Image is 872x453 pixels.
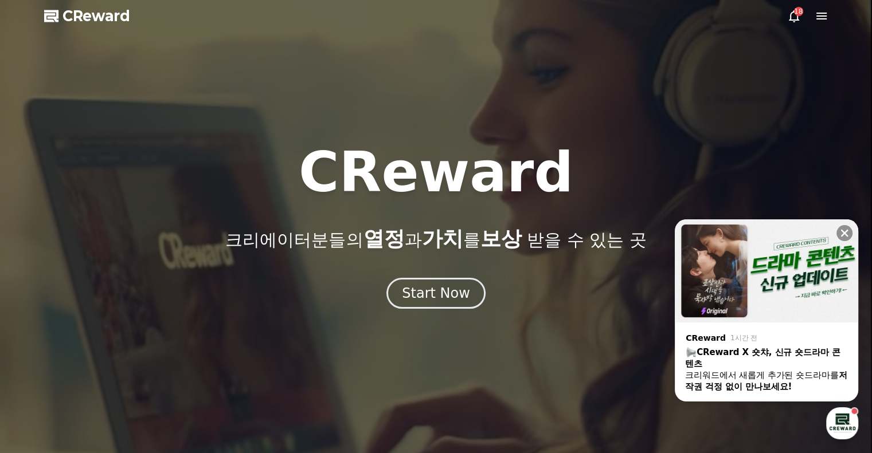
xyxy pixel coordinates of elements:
p: 크리에이터분들의 과 를 받을 수 있는 곳 [225,227,646,250]
h1: CReward [299,145,573,200]
a: 대화 [76,358,148,387]
div: Start Now [402,284,470,302]
span: 보상 [480,227,521,250]
button: Start Now [386,278,486,309]
a: Start Now [386,289,486,300]
a: CReward [44,7,130,25]
span: 설정 [177,375,191,384]
a: 18 [787,9,801,23]
span: 가치 [421,227,463,250]
span: 열정 [363,227,404,250]
span: CReward [62,7,130,25]
span: 대화 [105,376,119,385]
span: 홈 [36,375,43,384]
div: 18 [794,7,803,16]
a: 설정 [148,358,220,387]
a: 홈 [3,358,76,387]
